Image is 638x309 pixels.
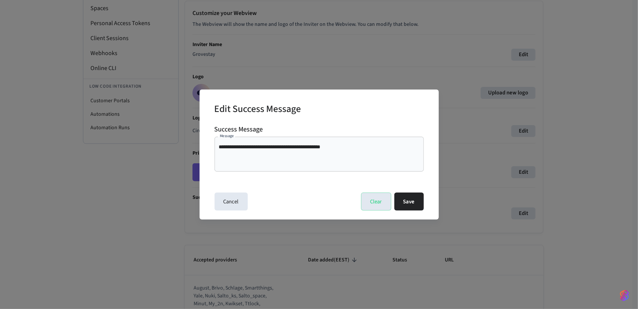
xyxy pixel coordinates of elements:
label: Message [220,133,234,139]
h6: Success Message [215,124,424,134]
h2: Edit Success Message [215,99,301,121]
button: Save [394,193,424,210]
button: Cancel [215,193,248,210]
img: SeamLogoGradient.69752ec5.svg [620,290,629,302]
button: Clear [361,193,391,210]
